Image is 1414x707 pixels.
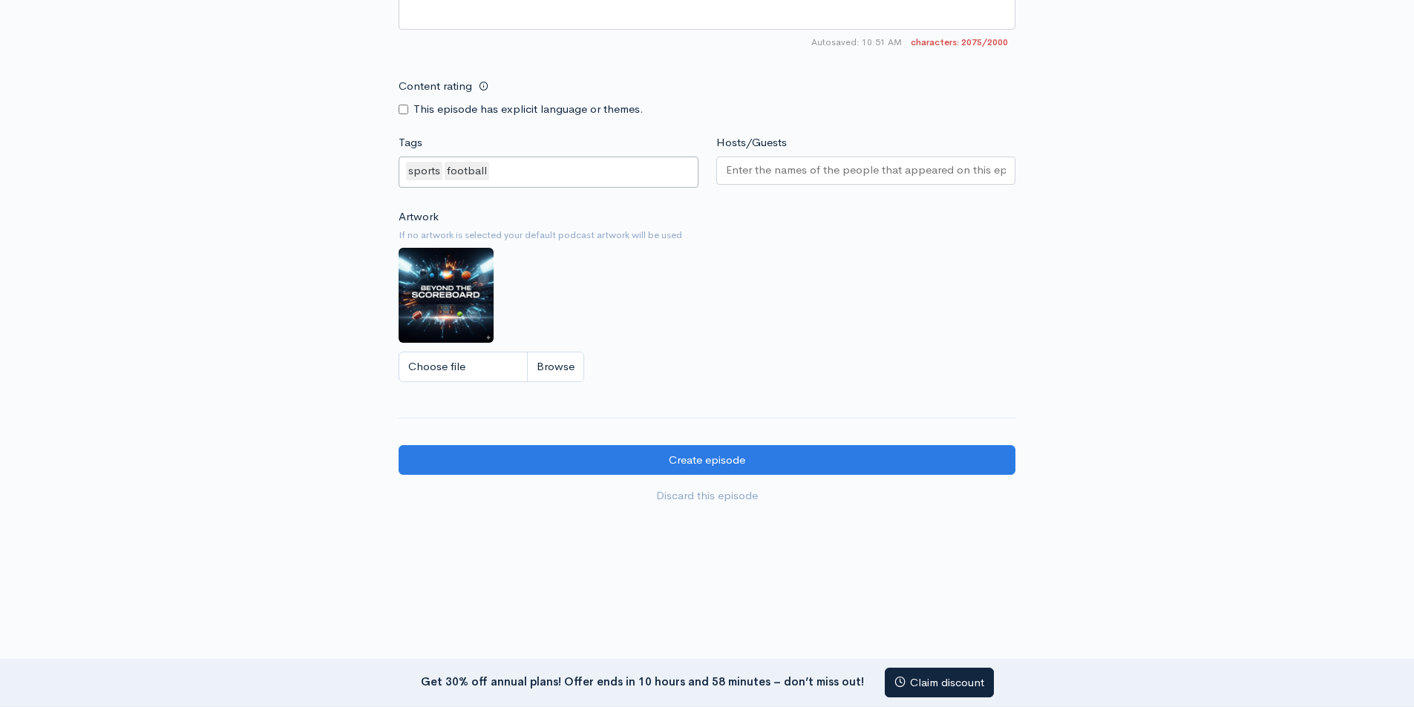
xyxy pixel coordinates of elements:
[421,674,864,688] strong: Get 30% off annual plans! Offer ends in 10 hours and 58 minutes – don’t miss out!
[399,71,472,102] label: Content rating
[885,668,994,698] a: Claim discount
[911,36,1008,49] span: 2075/2000
[811,36,902,49] span: Autosaved: 10:51 AM
[406,162,442,180] div: sports
[399,481,1015,511] a: Discard this episode
[445,162,489,180] div: football
[413,101,644,118] label: This episode has explicit language or themes.
[399,208,439,226] label: Artwork
[726,162,1007,179] input: Enter the names of the people that appeared on this episode
[399,445,1015,476] input: Create episode
[399,134,422,151] label: Tags
[399,228,1015,243] small: If no artwork is selected your default podcast artwork will be used
[716,134,787,151] label: Hosts/Guests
